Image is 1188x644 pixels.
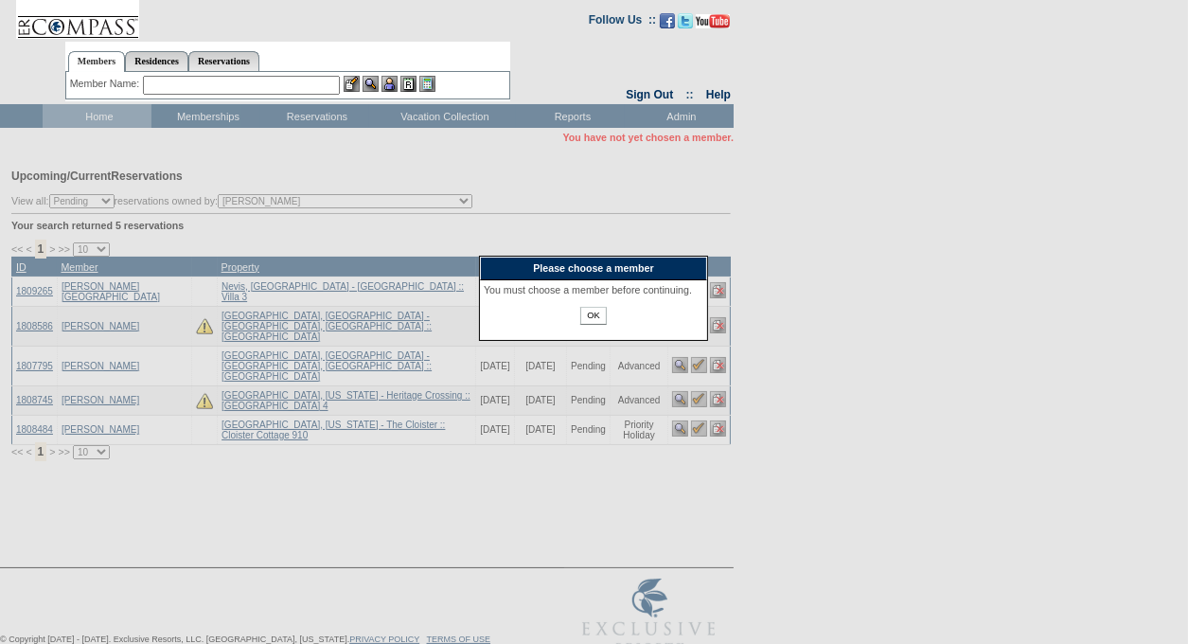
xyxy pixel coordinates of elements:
[381,76,398,92] img: Impersonate
[484,284,703,295] div: You must choose a member before continuing.
[706,88,731,101] a: Help
[188,51,259,71] a: Reservations
[696,19,730,30] a: Subscribe to our YouTube Channel
[589,11,656,34] td: Follow Us ::
[68,51,126,72] a: Members
[419,76,435,92] img: b_calculator.gif
[344,76,360,92] img: b_edit.gif
[686,88,694,101] span: ::
[660,19,675,30] a: Become our fan on Facebook
[400,76,417,92] img: Reservations
[480,257,707,280] div: Please choose a member
[125,51,188,71] a: Residences
[660,13,675,28] img: Become our fan on Facebook
[678,13,693,28] img: Follow us on Twitter
[580,307,606,325] input: OK
[626,88,673,101] a: Sign Out
[678,19,693,30] a: Follow us on Twitter
[363,76,379,92] img: View
[70,76,143,92] div: Member Name:
[696,14,730,28] img: Subscribe to our YouTube Channel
